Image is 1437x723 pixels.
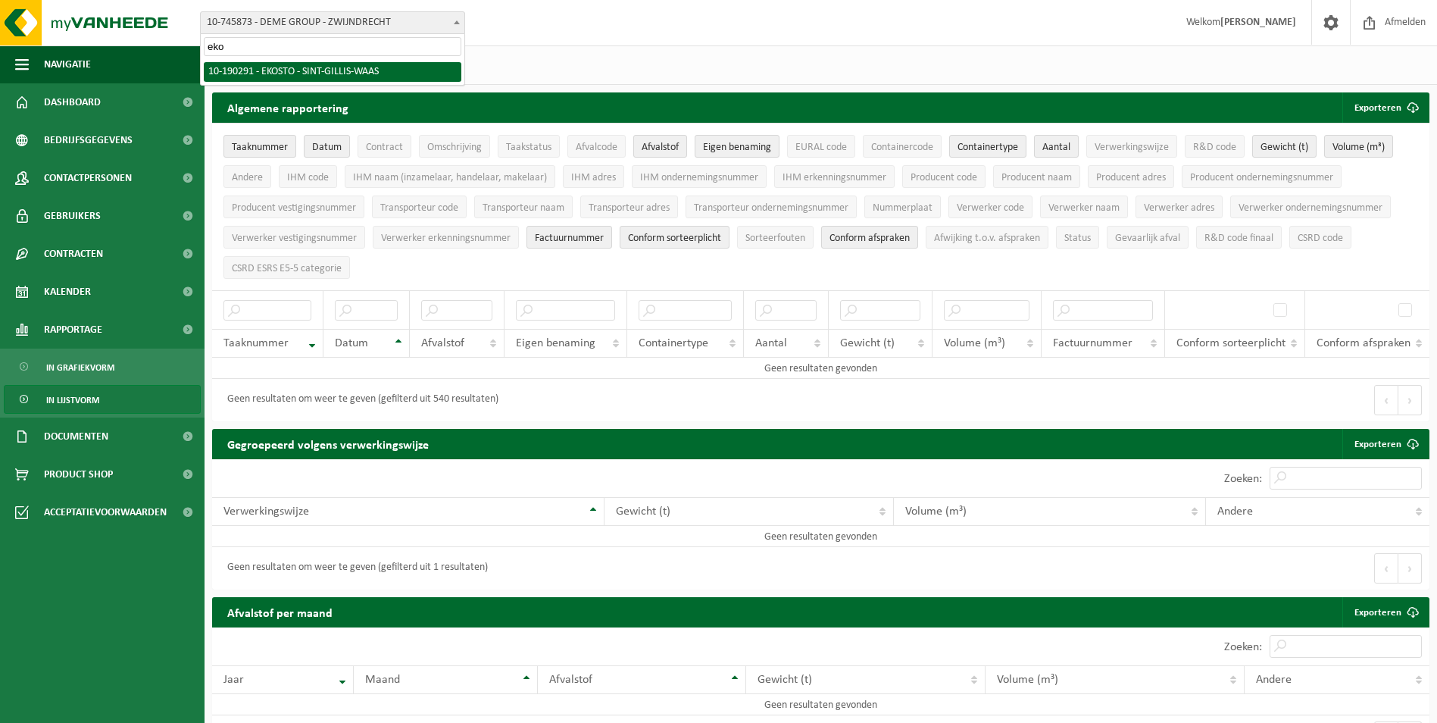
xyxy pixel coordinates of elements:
[755,337,787,349] span: Aantal
[1398,385,1422,415] button: Next
[372,196,467,218] button: Transporteur codeTransporteur code: Activate to sort
[934,233,1040,244] span: Afwijking t.o.v. afspraken
[366,142,403,153] span: Contract
[840,337,895,349] span: Gewicht (t)
[589,202,670,214] span: Transporteur adres
[567,135,626,158] button: AfvalcodeAfvalcode: Activate to sort
[483,202,564,214] span: Transporteur naam
[640,172,758,183] span: IHM ondernemingsnummer
[1317,337,1410,349] span: Conform afspraken
[1332,142,1385,153] span: Volume (m³)
[616,505,670,518] span: Gewicht (t)
[1040,196,1128,218] button: Verwerker naamVerwerker naam: Activate to sort
[419,135,490,158] button: OmschrijvingOmschrijving: Activate to sort
[1289,226,1351,249] button: CSRD codeCSRD code: Activate to sort
[1086,135,1177,158] button: VerwerkingswijzeVerwerkingswijze: Activate to sort
[365,674,400,686] span: Maand
[1252,135,1317,158] button: Gewicht (t)Gewicht (t): Activate to sort
[1298,233,1343,244] span: CSRD code
[506,142,551,153] span: Taakstatus
[516,337,595,349] span: Eigen benaming
[633,135,687,158] button: AfvalstofAfvalstof: Activate to sort
[1056,226,1099,249] button: StatusStatus: Activate to sort
[1053,337,1132,349] span: Factuurnummer
[1001,172,1072,183] span: Producent naam
[1260,142,1308,153] span: Gewicht (t)
[44,273,91,311] span: Kalender
[212,358,1429,379] td: Geen resultaten gevonden
[4,385,201,414] a: In lijstvorm
[1095,142,1169,153] span: Verwerkingswijze
[703,142,771,153] span: Eigen benaming
[571,172,616,183] span: IHM adres
[1176,337,1285,349] span: Conform sorteerplicht
[46,386,99,415] span: In lijstvorm
[212,694,1429,715] td: Geen resultaten gevonden
[212,429,444,459] h2: Gegroepeerd volgens verwerkingswijze
[580,196,678,218] button: Transporteur adresTransporteur adres: Activate to sort
[873,202,932,214] span: Nummerplaat
[200,11,465,34] span: 10-745873 - DEME GROUP - ZWIJNDRECHT
[223,135,296,158] button: TaaknummerTaaknummer: Activate to remove sorting
[871,142,933,153] span: Containercode
[1256,674,1292,686] span: Andere
[358,135,411,158] button: ContractContract: Activate to sort
[628,233,721,244] span: Conform sorteerplicht
[335,337,368,349] span: Datum
[421,337,464,349] span: Afvalstof
[1190,172,1333,183] span: Producent ondernemingsnummer
[304,135,350,158] button: DatumDatum: Activate to sort
[223,505,309,518] span: Verwerkingswijze
[795,142,847,153] span: EURAL code
[694,202,848,214] span: Transporteur ondernemingsnummer
[1196,226,1282,249] button: R&D code finaalR&amp;D code finaal: Activate to sort
[287,172,329,183] span: IHM code
[911,172,977,183] span: Producent code
[44,121,133,159] span: Bedrijfsgegevens
[620,226,729,249] button: Conform sorteerplicht : Activate to sort
[864,196,941,218] button: NummerplaatNummerplaat: Activate to sort
[312,142,342,153] span: Datum
[1048,202,1120,214] span: Verwerker naam
[787,135,855,158] button: EURAL codeEURAL code: Activate to sort
[212,597,348,627] h2: Afvalstof per maand
[232,142,288,153] span: Taaknummer
[232,172,263,183] span: Andere
[204,62,461,82] li: 10-190291 - EKOSTO - SINT-GILLIS-WAAS
[46,353,114,382] span: In grafiekvorm
[1374,385,1398,415] button: Previous
[535,233,604,244] span: Factuurnummer
[1224,641,1262,653] label: Zoeken:
[1107,226,1189,249] button: Gevaarlijk afval : Activate to sort
[949,135,1026,158] button: ContainertypeContainertype: Activate to sort
[232,263,342,274] span: CSRD ESRS E5-5 categorie
[1230,196,1391,218] button: Verwerker ondernemingsnummerVerwerker ondernemingsnummer: Activate to sort
[212,92,364,123] h2: Algemene rapportering
[686,196,857,218] button: Transporteur ondernemingsnummerTransporteur ondernemingsnummer : Activate to sort
[1182,165,1342,188] button: Producent ondernemingsnummerProducent ondernemingsnummer: Activate to sort
[44,83,101,121] span: Dashboard
[1193,142,1236,153] span: R&D code
[1324,135,1393,158] button: Volume (m³)Volume (m³): Activate to sort
[44,493,167,531] span: Acceptatievoorwaarden
[223,165,271,188] button: AndereAndere: Activate to sort
[1398,553,1422,584] button: Next
[1115,233,1180,244] span: Gevaarlijk afval
[829,233,910,244] span: Conform afspraken
[232,233,357,244] span: Verwerker vestigingsnummer
[223,196,364,218] button: Producent vestigingsnummerProducent vestigingsnummer: Activate to sort
[863,135,942,158] button: ContainercodeContainercode: Activate to sort
[353,172,547,183] span: IHM naam (inzamelaar, handelaar, makelaar)
[223,226,365,249] button: Verwerker vestigingsnummerVerwerker vestigingsnummer: Activate to sort
[639,337,708,349] span: Containertype
[201,12,464,33] span: 10-745873 - DEME GROUP - ZWIJNDRECHT
[902,165,986,188] button: Producent codeProducent code: Activate to sort
[745,233,805,244] span: Sorteerfouten
[695,135,779,158] button: Eigen benamingEigen benaming: Activate to sort
[44,418,108,455] span: Documenten
[926,226,1048,249] button: Afwijking t.o.v. afsprakenAfwijking t.o.v. afspraken: Activate to sort
[220,387,498,414] div: Geen resultaten om weer te geven (gefilterd uit 540 resultaten)
[1342,429,1428,459] a: Exporteren
[526,226,612,249] button: FactuurnummerFactuurnummer: Activate to sort
[1088,165,1174,188] button: Producent adresProducent adres: Activate to sort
